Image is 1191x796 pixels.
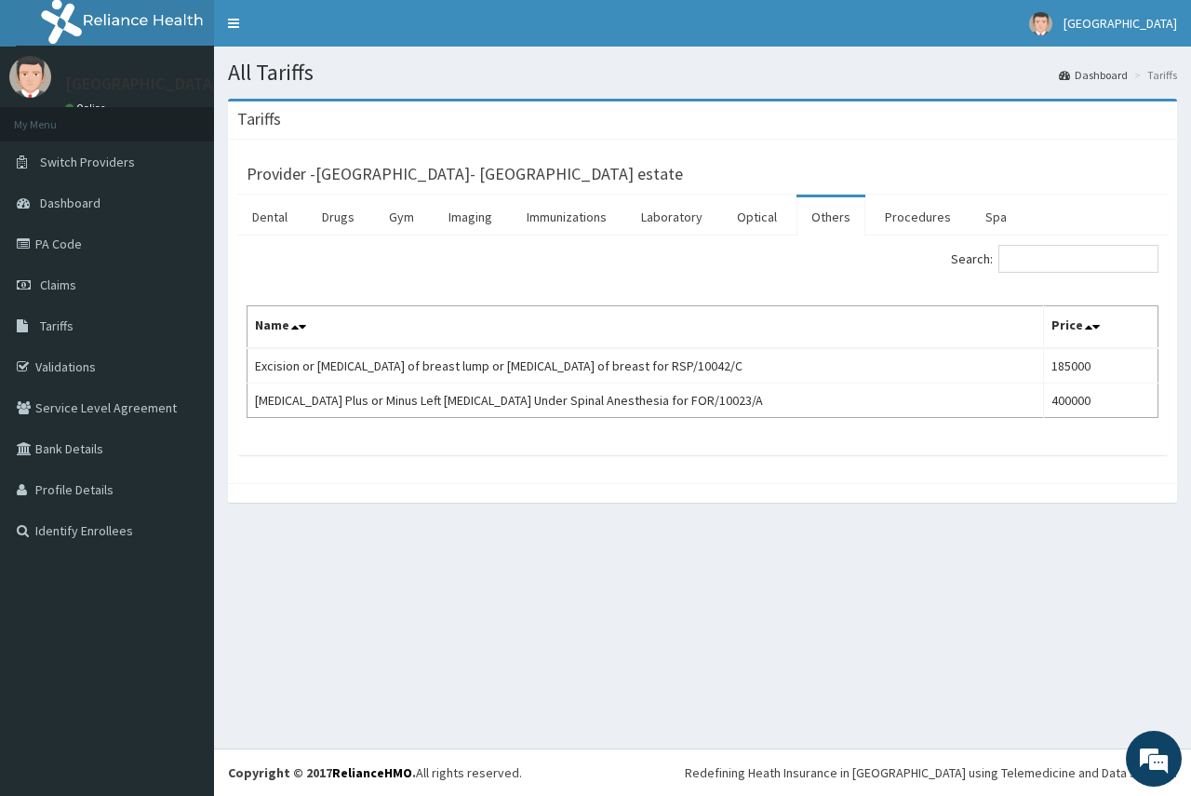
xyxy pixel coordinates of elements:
[9,56,51,98] img: User Image
[1043,306,1158,349] th: Price
[951,245,1158,273] label: Search:
[40,195,100,211] span: Dashboard
[512,197,622,236] a: Immunizations
[247,166,683,182] h3: Provider - [GEOGRAPHIC_DATA]- [GEOGRAPHIC_DATA] estate
[214,749,1191,796] footer: All rights reserved.
[305,9,350,54] div: Minimize live chat window
[237,111,281,128] h3: Tariffs
[237,197,302,236] a: Dental
[307,197,369,236] a: Drugs
[1059,67,1128,83] a: Dashboard
[9,508,355,573] textarea: Type your message and hit 'Enter'
[970,197,1022,236] a: Spa
[40,317,74,334] span: Tariffs
[796,197,865,236] a: Others
[248,348,1044,384] td: Excision or [MEDICAL_DATA] of breast lump or [MEDICAL_DATA] of breast for RSP/10042/C
[108,235,257,423] span: We're online!
[1043,348,1158,384] td: 185000
[40,154,135,170] span: Switch Providers
[1029,12,1052,35] img: User Image
[248,306,1044,349] th: Name
[1130,67,1177,83] li: Tariffs
[40,277,76,293] span: Claims
[998,245,1158,273] input: Search:
[65,101,110,115] a: Online
[228,764,416,781] strong: Copyright © 2017 .
[434,197,507,236] a: Imaging
[374,197,429,236] a: Gym
[1064,15,1177,32] span: [GEOGRAPHIC_DATA]
[248,384,1044,418] td: [MEDICAL_DATA] Plus or Minus Left [MEDICAL_DATA] Under Spinal Anesthesia for FOR/10023/A
[722,197,792,236] a: Optical
[65,75,219,92] p: [GEOGRAPHIC_DATA]
[228,61,1177,85] h1: All Tariffs
[685,763,1177,782] div: Redefining Heath Insurance in [GEOGRAPHIC_DATA] using Telemedicine and Data Science!
[332,764,412,781] a: RelianceHMO
[34,93,75,140] img: d_794563401_company_1708531726252_794563401
[1043,384,1158,418] td: 400000
[626,197,717,236] a: Laboratory
[870,197,966,236] a: Procedures
[97,104,313,128] div: Chat with us now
